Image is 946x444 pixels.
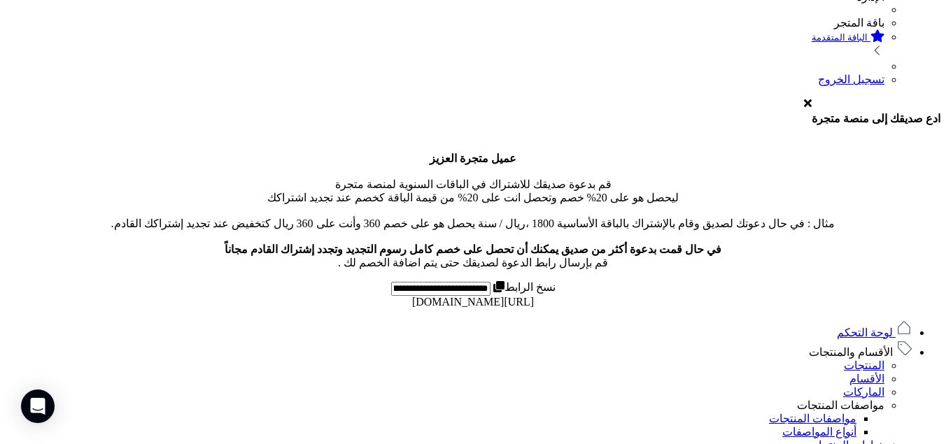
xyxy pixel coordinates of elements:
[6,152,940,269] p: قم بدعوة صديقك للاشتراك في الباقات السنوية لمنصة متجرة ليحصل هو على 20% خصم وتحصل انت على 20% من ...
[6,29,884,60] a: الباقة المتقدمة
[818,73,884,85] a: تسجيل الخروج
[21,389,55,423] div: Open Intercom Messenger
[843,386,884,398] a: الماركات
[812,32,868,43] small: الباقة المتقدمة
[782,426,856,438] a: أنواع المواصفات
[6,16,884,29] li: باقة المتجر
[837,327,912,338] a: لوحة التحكم
[769,413,856,424] a: مواصفات المنتجات
[837,327,893,338] span: لوحة التحكم
[797,399,884,411] a: مواصفات المنتجات
[225,243,721,255] b: في حال قمت بدعوة أكثر من صديق يمكنك أن تحصل على خصم كامل رسوم التجديد وتجدد إشتراك القادم مجاناً
[809,346,893,358] span: الأقسام والمنتجات
[430,152,516,164] b: عميل متجرة العزيز
[490,281,556,293] label: نسخ الرابط
[812,112,940,125] h4: ادع صديقك إلى منصة متجرة
[844,359,884,371] a: المنتجات
[849,373,884,385] a: الأقسام
[6,296,940,308] div: [URL][DOMAIN_NAME]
